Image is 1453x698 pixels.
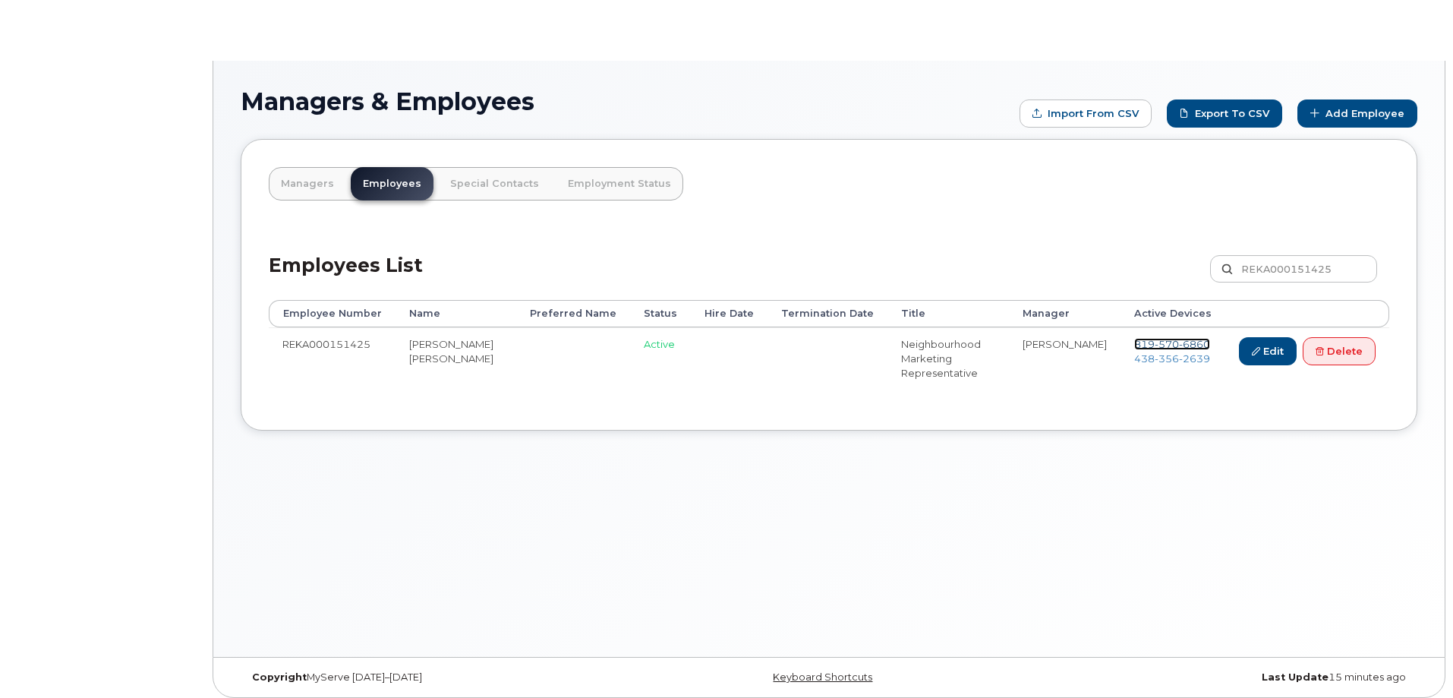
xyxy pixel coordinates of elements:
th: Title [887,300,1009,327]
a: Managers [269,167,346,201]
th: Status [630,300,691,327]
td: REKA000151425 [269,327,396,389]
span: 819 [1134,338,1210,350]
a: Edit [1239,337,1297,365]
a: Employment Status [556,167,683,201]
a: Employees [351,167,433,201]
span: 2639 [1179,352,1210,365]
a: Delete [1303,337,1376,365]
th: Hire Date [691,300,767,327]
strong: Copyright [252,671,307,683]
span: 438 [1134,352,1210,365]
td: [PERSON_NAME] [PERSON_NAME] [396,327,516,389]
div: MyServe [DATE]–[DATE] [241,671,633,684]
a: 8195706860 [1134,338,1210,350]
li: [PERSON_NAME] [1023,337,1107,352]
a: Keyboard Shortcuts [773,671,872,683]
th: Employee Number [269,300,396,327]
h2: Employees List [269,255,423,300]
strong: Last Update [1262,671,1329,683]
th: Active Devices [1120,300,1225,327]
th: Manager [1009,300,1120,327]
span: 6860 [1179,338,1210,350]
h1: Managers & Employees [241,88,1012,115]
a: Add Employee [1297,99,1417,128]
th: Preferred Name [516,300,630,327]
a: Special Contacts [438,167,551,201]
span: 570 [1155,338,1179,350]
td: Neighbourhood Marketing Representative [887,327,1009,389]
a: Export to CSV [1167,99,1282,128]
th: Name [396,300,516,327]
th: Termination Date [767,300,887,327]
span: Active [644,338,675,350]
a: 4383562639 [1134,352,1210,365]
span: 356 [1155,352,1179,365]
div: 15 minutes ago [1025,671,1417,684]
form: Import from CSV [1020,99,1152,128]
